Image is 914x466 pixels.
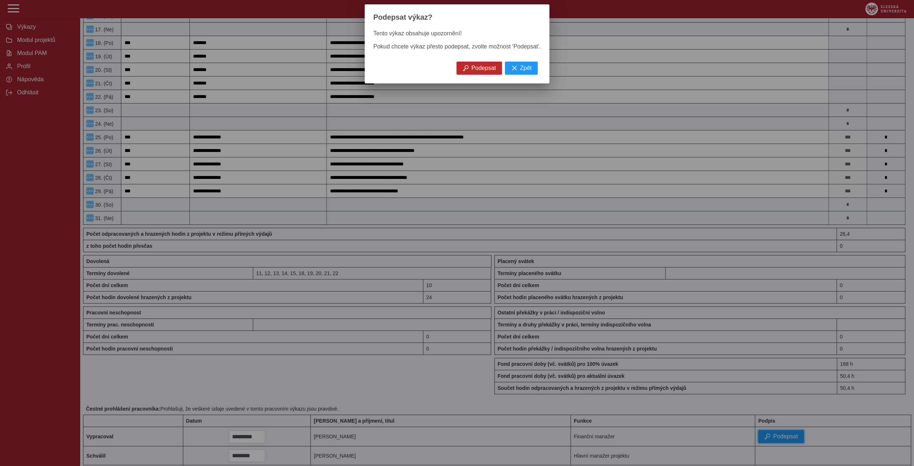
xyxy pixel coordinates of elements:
button: Podepsat [456,62,502,75]
span: Podepsat výkaz? [373,13,432,21]
span: Tento výkaz obsahuje upozornění! Pokud chcete výkaz přesto podepsat, zvolte možnost 'Podepsat'. [373,30,541,50]
span: Podepsat [471,65,496,71]
button: Zpět [505,62,538,75]
span: Zpět [520,65,531,71]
